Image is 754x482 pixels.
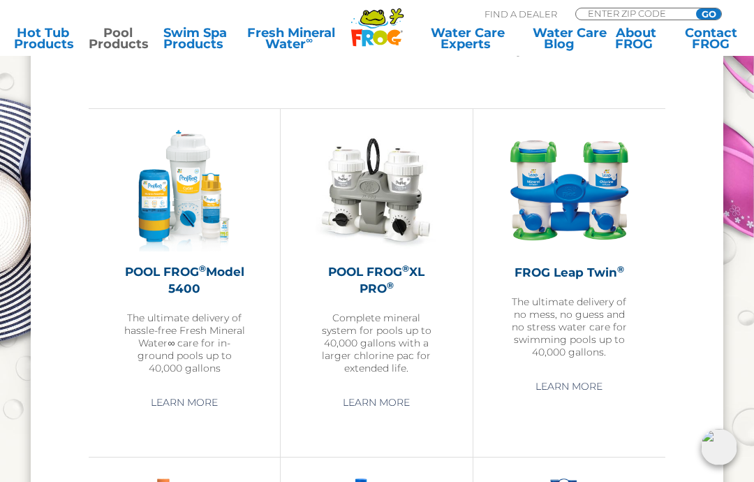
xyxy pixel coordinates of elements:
a: Learn More [327,390,426,415]
a: Fresh MineralWater∞ [238,27,344,50]
sup: ® [402,263,409,274]
img: openIcon [701,429,737,465]
h2: POOL FROG Model 5400 [124,263,245,297]
a: AboutFROG [607,27,665,50]
p: Complete mineral system for pools up to 40,000 gallons with a larger chlorine pac for extended life. [316,312,437,374]
p: The ultimate delivery of hassle-free Fresh Mineral Water∞ care for in-ground pools up to 40,000 g... [124,312,245,374]
a: Water CareExperts [420,27,516,50]
img: InfuzerTwin-300x300.png [508,130,630,252]
a: FROG Leap Twin®The ultimate delivery of no mess, no guess and no stress water care for swimming p... [508,130,630,358]
input: GO [696,8,721,20]
a: Water CareBlog [533,27,591,50]
a: POOL FROG®XL PRO®Complete mineral system for pools up to 40,000 gallons with a larger chlorine pa... [316,130,437,374]
p: Find A Dealer [485,8,557,20]
a: PoolProducts [89,27,147,50]
a: Hot TubProducts [14,27,72,50]
sup: ∞ [306,34,313,45]
a: Swim SpaProducts [163,27,221,50]
input: Zip Code Form [586,8,681,18]
h2: POOL FROG XL PRO [316,263,437,297]
p: The ultimate delivery of no mess, no guess and no stress water care for swimming pools up to 40,0... [508,295,630,358]
img: XL-PRO-v2-300x300.jpg [316,130,437,251]
sup: ® [387,280,394,291]
h2: FROG Leap Twin [508,264,630,281]
a: ContactFROG [682,27,740,50]
a: Learn More [519,374,619,399]
sup: ® [199,263,206,274]
img: pool-frog-5400-featured-img-v2-300x300.png [124,130,245,251]
a: POOL FROG®Model 5400The ultimate delivery of hassle-free Fresh Mineral Water∞ care for in-ground ... [124,130,245,374]
a: Learn More [135,390,234,415]
sup: ® [617,264,624,275]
